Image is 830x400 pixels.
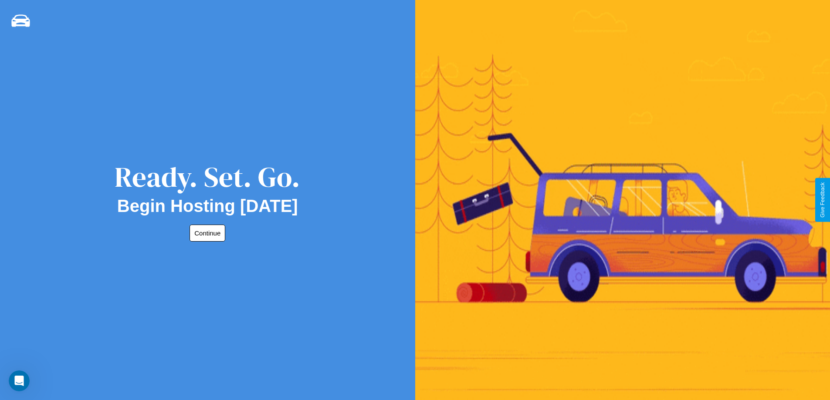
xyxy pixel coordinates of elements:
[9,370,30,391] iframe: Intercom live chat
[115,158,300,196] div: Ready. Set. Go.
[820,182,826,218] div: Give Feedback
[190,225,225,242] button: Continue
[117,196,298,216] h2: Begin Hosting [DATE]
